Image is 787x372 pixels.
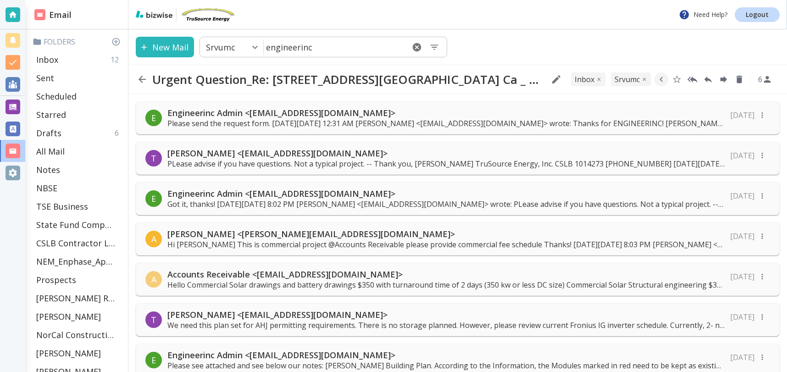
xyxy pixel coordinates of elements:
button: Forward [717,72,731,86]
p: Notes [36,164,60,175]
p: [PERSON_NAME] <[PERSON_NAME][EMAIL_ADDRESS][DOMAIN_NAME]> [167,228,725,239]
div: [PERSON_NAME] [33,307,124,326]
p: [DATE] [730,110,754,120]
p: PLease advise if you have questions. Not a typical project. -- Thank you, [PERSON_NAME] TruSource... [167,159,725,169]
button: Delete [732,72,746,86]
p: CSLB Contractor License [36,238,115,249]
p: State Fund Compensation [36,219,115,230]
p: Folders [33,37,124,47]
p: Please see attached and see below our notes: [PERSON_NAME] Building Plan. According to the Inform... [167,361,725,371]
p: We need this plan set for AHJ permitting requirements. There is no storage planned. However, plea... [167,320,725,330]
p: Sent [36,72,54,83]
p: Need Help? [679,9,727,20]
p: [DATE] [730,352,754,362]
div: Prospects [33,271,124,289]
div: [PERSON_NAME] Residence [33,289,124,307]
p: Logout [746,11,769,18]
button: New Mail [136,37,194,57]
p: [DATE] [730,312,754,322]
p: E [151,112,156,123]
button: Reply All [686,72,699,86]
div: [PERSON_NAME] [33,344,124,362]
p: Please send the request form. [DATE][DATE] 12:31 AM [PERSON_NAME] <[EMAIL_ADDRESS][DOMAIN_NAME]> ... [167,118,725,128]
p: [PERSON_NAME] [36,348,101,359]
p: [PERSON_NAME] [36,311,101,322]
p: INBOX [575,74,594,84]
img: TruSource Energy, Inc. [180,7,235,22]
p: [DATE] [730,150,754,161]
img: DashboardSidebarEmail.svg [34,9,45,20]
div: NorCal Construction [33,326,124,344]
p: Drafts [36,128,61,139]
p: 6 [115,128,122,138]
p: Inbox [36,54,58,65]
div: Notes [33,161,124,179]
p: Hi [PERSON_NAME] This is commercial project @Accounts Receivable please provide commercial fee sc... [167,239,725,250]
h2: Email [34,9,72,21]
div: State Fund Compensation [33,216,124,234]
p: Starred [36,109,66,120]
p: Scheduled [36,91,77,102]
div: TSE Business [33,197,124,216]
p: SRVUMC [615,74,640,84]
p: [DATE] [730,231,754,241]
div: All Mail [33,142,124,161]
p: Got it, thanks! [DATE][DATE] 8:02 PM [PERSON_NAME] <[EMAIL_ADDRESS][DOMAIN_NAME]> wrote: PLease a... [167,199,725,209]
p: Accounts Receivable <[EMAIL_ADDRESS][DOMAIN_NAME]> [167,269,725,280]
p: Prospects [36,274,76,285]
div: Drafts6 [33,124,124,142]
p: TSE Business [36,201,88,212]
div: Inbox12 [33,50,124,69]
div: Sent [33,69,124,87]
p: All Mail [36,146,65,157]
div: NEM_Enphase_Applications [33,252,124,271]
p: NorCal Construction [36,329,115,340]
p: 6 [758,74,762,84]
p: Engineerinc Admin <[EMAIL_ADDRESS][DOMAIN_NAME]> [167,188,725,199]
p: [DATE] [730,191,754,201]
h2: Urgent Question_Re: [STREET_ADDRESS][GEOGRAPHIC_DATA] Ca _ Repair/Replace [152,72,543,87]
p: Srvumc [206,42,235,53]
p: T [151,153,156,164]
p: E [151,355,156,366]
p: Hello Commercial Solar drawings and battery drawings $350 with turnaround time of 2 days (350 kw ... [167,280,725,290]
p: [PERSON_NAME] <[EMAIL_ADDRESS][DOMAIN_NAME]> [167,148,725,159]
img: bizwise [136,11,172,18]
p: [DATE] [730,272,754,282]
input: Search [264,38,405,56]
a: Logout [735,7,780,22]
div: Starred [33,105,124,124]
p: A [151,274,156,285]
div: NBSE [33,179,124,197]
p: Engineerinc Admin <[EMAIL_ADDRESS][DOMAIN_NAME]> [167,107,725,118]
button: Reply [701,72,715,86]
p: Engineerinc Admin <[EMAIL_ADDRESS][DOMAIN_NAME]> [167,350,725,361]
button: See Participants [754,68,776,90]
p: [PERSON_NAME] <[EMAIL_ADDRESS][DOMAIN_NAME]> [167,309,725,320]
div: CSLB Contractor License [33,234,124,252]
p: A [151,233,156,244]
p: T [151,314,156,325]
p: [PERSON_NAME] Residence [36,293,115,304]
p: NEM_Enphase_Applications [36,256,115,267]
div: Scheduled [33,87,124,105]
p: 12 [111,55,122,65]
p: NBSE [36,183,57,194]
p: E [151,193,156,204]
